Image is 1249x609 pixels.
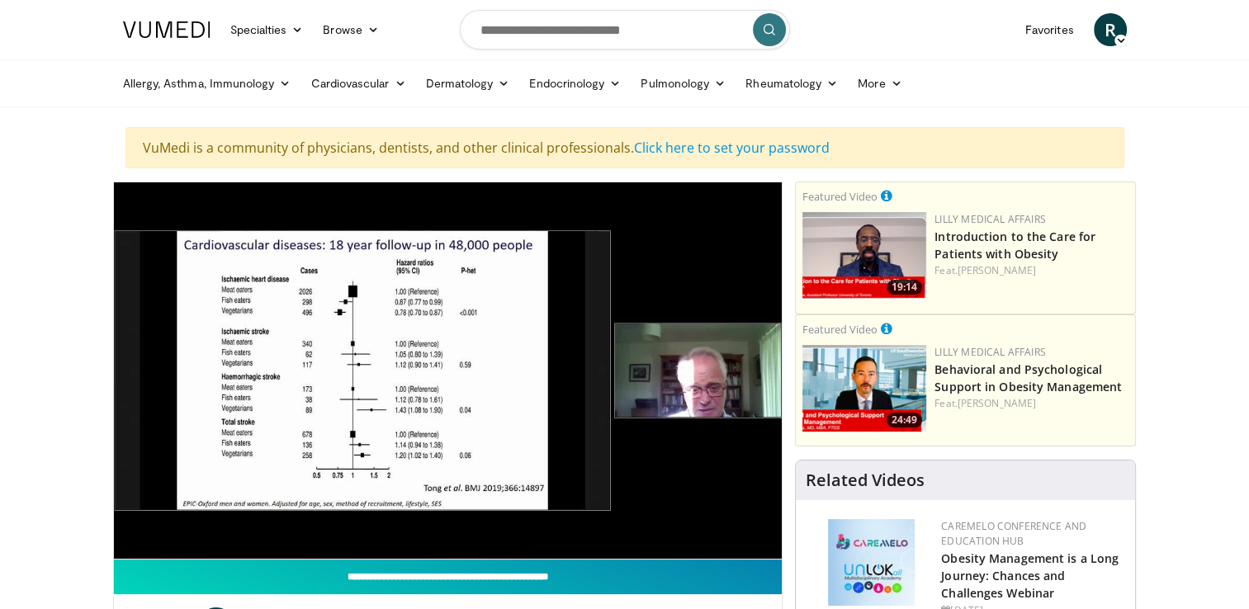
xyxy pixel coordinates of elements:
a: Lilly Medical Affairs [934,212,1046,226]
span: 19:14 [887,280,922,295]
img: 45df64a9-a6de-482c-8a90-ada250f7980c.png.150x105_q85_autocrop_double_scale_upscale_version-0.2.jpg [828,519,915,606]
small: Featured Video [802,189,878,204]
span: 24:49 [887,413,922,427]
img: acc2e291-ced4-4dd5-b17b-d06994da28f3.png.150x105_q85_crop-smart_upscale.png [802,212,926,299]
a: Specialties [220,13,314,46]
h4: Related Videos [806,470,925,490]
a: CaReMeLO Conference and Education Hub [941,519,1086,548]
a: Lilly Medical Affairs [934,345,1046,359]
video-js: Video Player [114,182,783,559]
div: Feat. [934,263,1128,278]
a: R [1094,13,1127,46]
a: [PERSON_NAME] [958,263,1036,277]
a: 19:14 [802,212,926,299]
img: ba3304f6-7838-4e41-9c0f-2e31ebde6754.png.150x105_q85_crop-smart_upscale.png [802,345,926,432]
a: Behavioral and Psychological Support in Obesity Management [934,361,1122,394]
a: [PERSON_NAME] [958,396,1036,410]
a: Browse [313,13,389,46]
img: VuMedi Logo [123,21,211,38]
a: Click here to set your password [634,139,830,157]
a: Pulmonology [631,67,736,100]
input: Search topics, interventions [460,10,790,50]
a: Obesity Management is a Long Journey: Chances and Challenges Webinar [941,550,1119,601]
a: Endocrinology [519,67,631,100]
div: Feat. [934,396,1128,411]
a: Rheumatology [736,67,848,100]
div: VuMedi is a community of physicians, dentists, and other clinical professionals. [125,127,1124,168]
a: Allergy, Asthma, Immunology [113,67,301,100]
a: Favorites [1015,13,1084,46]
a: Cardiovascular [300,67,415,100]
a: Introduction to the Care for Patients with Obesity [934,229,1095,262]
a: 24:49 [802,345,926,432]
a: Dermatology [416,67,520,100]
small: Featured Video [802,322,878,337]
a: More [848,67,911,100]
